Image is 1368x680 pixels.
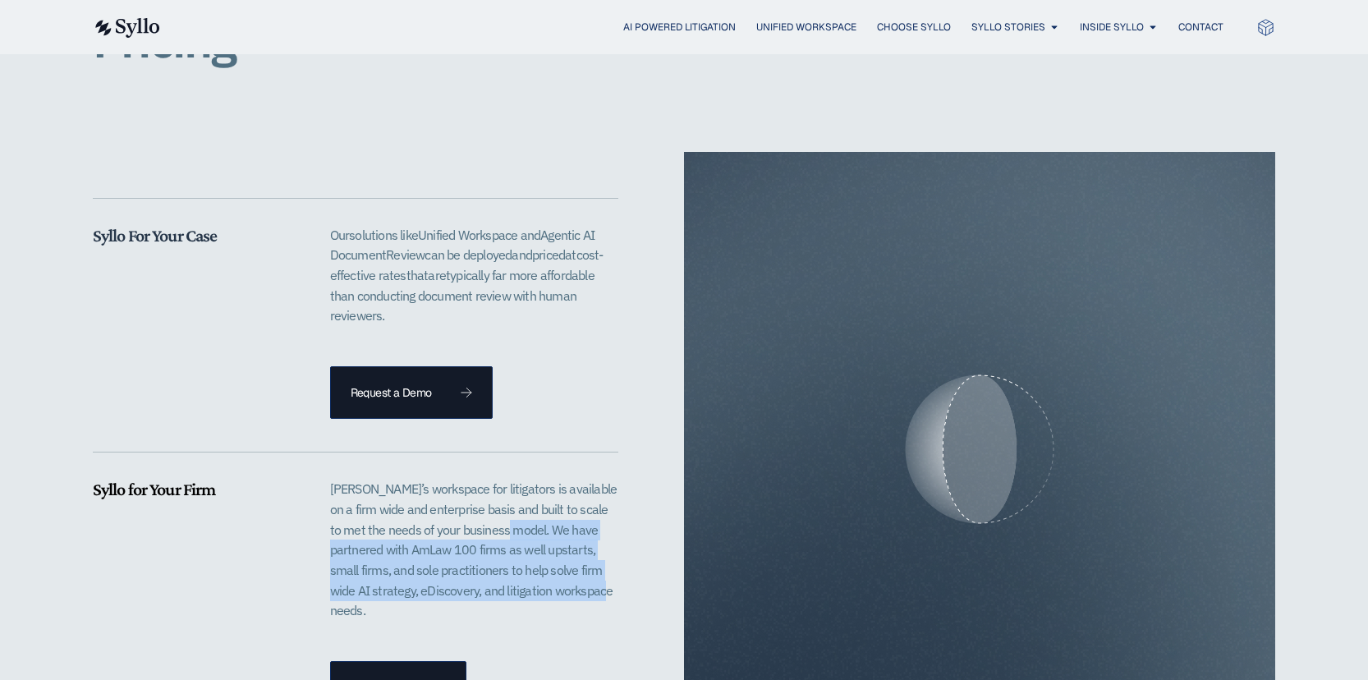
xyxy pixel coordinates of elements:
span: eview [393,246,425,263]
a: Inside Syllo [1080,20,1144,34]
a: AI Powered Litigation [623,20,736,34]
a: Contact [1178,20,1223,34]
span: are [428,267,446,283]
h5: Syllo For Your Case [93,225,310,246]
h1: Pricing [93,12,1275,67]
span: ocument [338,246,386,263]
img: syllo [93,18,160,38]
p: [PERSON_NAME]’s workspace for litigators is available on a firm wide and enterprise basis and bui... [330,479,618,620]
span: pric [532,246,552,263]
span: Unified Workspace and [418,227,540,243]
span: solutions like [349,227,418,243]
span: at [565,246,576,263]
span: typically far more affordable than conducting document review with human reviewers. [330,267,594,324]
span: can be deployed [425,246,512,263]
a: Unified Workspace [756,20,856,34]
span: R [386,246,393,263]
nav: Menu [193,20,1223,35]
a: Choose Syllo [877,20,951,34]
span: ed [552,246,565,263]
div: Menu Toggle [193,20,1223,35]
span: Our [330,227,350,243]
span: Request a Demo [351,387,432,398]
a: Request a Demo [330,366,493,419]
span: and [512,246,532,263]
span: s [400,267,406,283]
a: Syllo Stories [971,20,1045,34]
span: cost-effective rate [330,246,604,283]
h5: Syllo for Your Firm [93,479,310,500]
span: that [406,267,429,283]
